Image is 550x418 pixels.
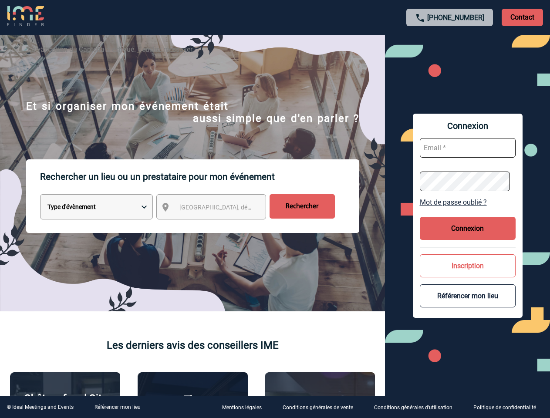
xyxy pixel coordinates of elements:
span: [GEOGRAPHIC_DATA], département, région... [179,204,300,211]
p: Rechercher un lieu ou un prestataire pour mon événement [40,159,359,194]
a: Conditions générales de vente [276,403,367,411]
a: Mot de passe oublié ? [420,198,516,206]
p: Mentions légales [222,405,262,411]
a: Conditions générales d'utilisation [367,403,466,411]
input: Rechercher [270,194,335,219]
p: Politique de confidentialité [473,405,536,411]
a: [PHONE_NUMBER] [427,13,484,22]
p: Contact [502,9,543,26]
p: Conditions générales d'utilisation [374,405,452,411]
div: La validation du Captcha a échoué. Veuillez réessayer. [17,34,533,76]
p: The [GEOGRAPHIC_DATA] [142,394,243,418]
a: Politique de confidentialité [466,403,550,411]
p: Châteauform' City [GEOGRAPHIC_DATA] [15,392,115,417]
input: Email * [420,138,516,158]
button: Référencer mon lieu [420,284,516,307]
img: call-24-px.png [415,13,425,23]
p: Agence 2ISD [290,394,350,407]
p: Conditions générales de vente [283,405,353,411]
button: Inscription [420,254,516,277]
button: Connexion [420,217,516,240]
a: Mentions légales [215,403,276,411]
span: Connexion [420,121,516,131]
a: Référencer mon lieu [94,404,141,410]
div: © Ideal Meetings and Events [7,404,74,410]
